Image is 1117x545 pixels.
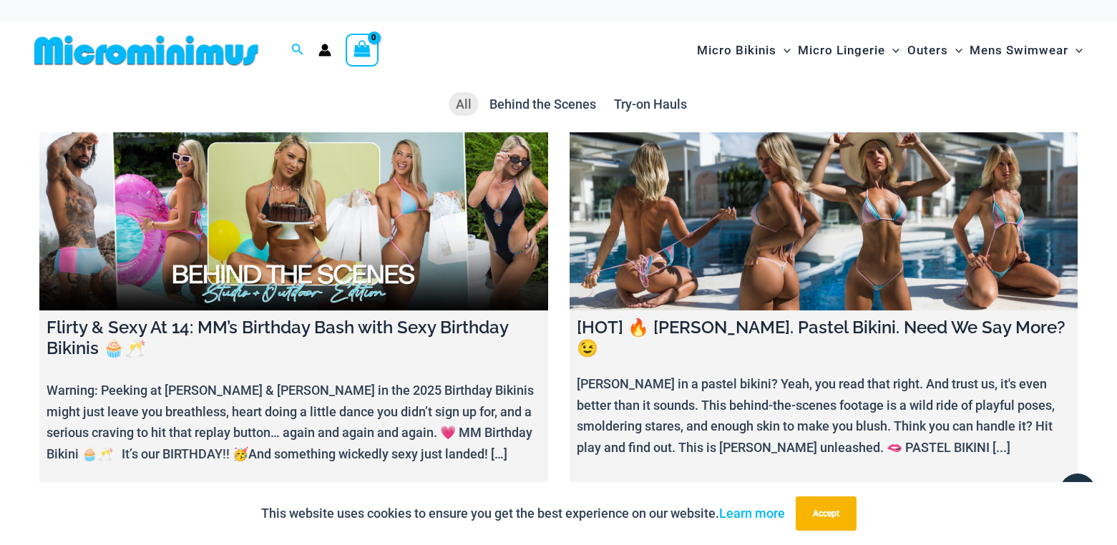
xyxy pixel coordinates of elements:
[794,29,903,72] a: Micro LingerieMenu ToggleMenu Toggle
[489,97,596,112] span: Behind the Scenes
[291,41,304,59] a: Search icon link
[577,318,1071,359] h4: [HOT] 🔥 [PERSON_NAME]. Pastel Bikini. Need We Say More? 😉
[966,29,1086,72] a: Mens SwimwearMenu ToggleMenu Toggle
[1068,32,1083,69] span: Menu Toggle
[691,26,1088,74] nav: Site Navigation
[29,34,264,67] img: MM SHOP LOGO FLAT
[697,32,776,69] span: Micro Bikinis
[907,32,948,69] span: Outers
[776,32,791,69] span: Menu Toggle
[970,32,1068,69] span: Mens Swimwear
[719,506,785,521] a: Learn more
[693,29,794,72] a: Micro BikinisMenu ToggleMenu Toggle
[614,97,687,112] span: Try-on Hauls
[796,496,857,531] button: Accept
[798,32,885,69] span: Micro Lingerie
[346,34,379,67] a: View Shopping Cart, empty
[885,32,899,69] span: Menu Toggle
[318,44,331,57] a: Account icon link
[456,97,472,112] span: All
[577,373,1071,458] p: [PERSON_NAME] in a pastel bikini? Yeah, you read that right. And trust us, it's even better than ...
[570,132,1078,310] a: [HOT] 🔥 Olivia. Pastel Bikini. Need We Say More? 😉
[47,318,541,359] h4: Flirty & Sexy At 14: MM’s Birthday Bash with Sexy Birthday Bikinis 🧁🥂
[904,29,966,72] a: OutersMenu ToggleMenu Toggle
[948,32,962,69] span: Menu Toggle
[261,503,785,524] p: This website uses cookies to ensure you get the best experience on our website.
[39,132,548,310] a: Flirty & Sexy At 14: MM’s Birthday Bash with Sexy Birthday Bikinis 🧁🥂
[47,380,541,465] p: Warning: Peeking at [PERSON_NAME] & [PERSON_NAME] in the 2025 Birthday Bikinis might just leave y...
